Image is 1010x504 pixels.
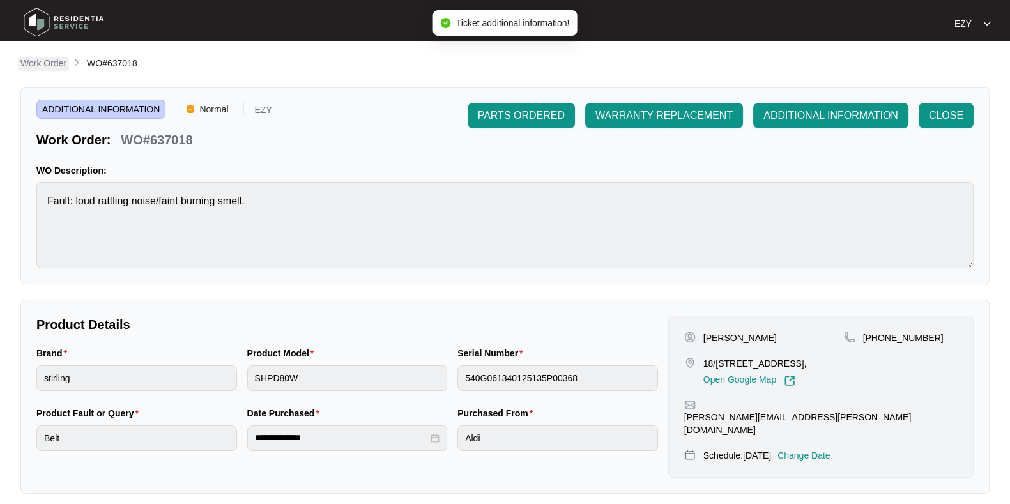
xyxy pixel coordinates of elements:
[36,425,237,451] input: Product Fault or Query
[703,449,771,462] p: Schedule: [DATE]
[478,108,565,123] span: PARTS ORDERED
[456,18,570,28] span: Ticket additional information!
[684,332,696,343] img: user-pin
[844,332,855,343] img: map-pin
[595,108,733,123] span: WARRANTY REPLACEMENT
[684,411,958,436] p: [PERSON_NAME][EMAIL_ADDRESS][PERSON_NAME][DOMAIN_NAME]
[247,365,448,391] input: Product Model
[36,131,111,149] p: Work Order:
[703,332,777,344] p: [PERSON_NAME]
[36,316,658,333] p: Product Details
[784,375,795,386] img: Link-External
[585,103,743,128] button: WARRANTY REPLACEMENT
[983,20,991,27] img: dropdown arrow
[255,431,429,445] input: Date Purchased
[753,103,908,128] button: ADDITIONAL INFORMATION
[457,425,658,451] input: Purchased From
[36,100,165,119] span: ADDITIONAL INFORMATION
[684,357,696,369] img: map-pin
[247,347,319,360] label: Product Model
[777,449,830,462] p: Change Date
[36,164,974,177] p: WO Description:
[441,18,451,28] span: check-circle
[457,407,538,420] label: Purchased From
[703,375,795,386] a: Open Google Map
[87,58,137,68] span: WO#637018
[457,365,658,391] input: Serial Number
[254,105,272,119] p: EZY
[20,57,66,70] p: Work Order
[684,399,696,411] img: map-pin
[19,3,109,42] img: residentia service logo
[18,57,69,71] a: Work Order
[36,407,144,420] label: Product Fault or Query
[863,332,944,344] p: [PHONE_NUMBER]
[919,103,974,128] button: CLOSE
[954,17,972,30] p: EZY
[72,57,82,68] img: chevron-right
[121,131,192,149] p: WO#637018
[36,182,974,268] textarea: Fault: loud rattling noise/faint burning smell.
[247,407,325,420] label: Date Purchased
[684,449,696,461] img: map-pin
[36,347,72,360] label: Brand
[763,108,898,123] span: ADDITIONAL INFORMATION
[468,103,575,128] button: PARTS ORDERED
[929,108,963,123] span: CLOSE
[187,105,194,113] img: Vercel Logo
[703,357,807,370] p: 18/[STREET_ADDRESS],
[36,365,237,391] input: Brand
[194,100,233,119] span: Normal
[457,347,528,360] label: Serial Number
